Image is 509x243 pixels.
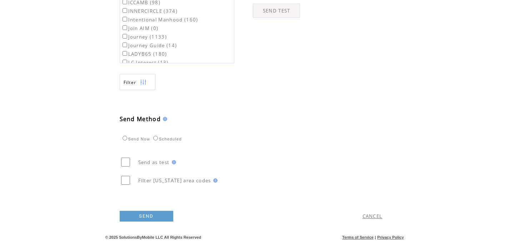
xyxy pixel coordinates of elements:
label: Send Now [121,137,150,141]
a: Filter [120,74,155,90]
input: Send Now [123,136,127,140]
input: LC Interest (13) [123,60,127,64]
span: Show filters [124,79,136,85]
input: INNERCIRCLE (374) [123,8,127,13]
input: Intentional Manhood (160) [123,17,127,21]
a: CANCEL [363,213,383,219]
label: Journey Guide (14) [121,42,177,49]
input: Join AIM (0) [123,25,127,30]
a: SEND [120,211,173,222]
input: Journey Guide (14) [123,43,127,47]
label: Scheduled [151,137,182,141]
span: | [375,235,376,239]
span: © 2025 SolutionsByMobile LLC All Rights Reserved [105,235,201,239]
a: Privacy Policy [377,235,404,239]
img: filters.png [140,74,146,90]
label: INNERCIRCLE (374) [121,8,178,14]
img: help.gif [170,160,176,164]
label: Journey (1133) [121,34,167,40]
img: help.gif [211,178,218,183]
label: LADYB65 (180) [121,51,167,57]
input: LADYB65 (180) [123,51,127,56]
label: Intentional Manhood (160) [121,16,198,23]
img: help.gif [161,117,167,121]
label: Join AIM (0) [121,25,159,31]
a: Terms of Service [342,235,374,239]
input: Scheduled [153,136,158,140]
span: Filter [US_STATE] area codes [138,177,211,184]
span: Send as test [138,159,170,165]
a: SEND TEST [253,4,300,18]
span: Send Method [120,115,161,123]
input: Journey (1133) [123,34,127,39]
label: LC Interest (13) [121,59,169,66]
